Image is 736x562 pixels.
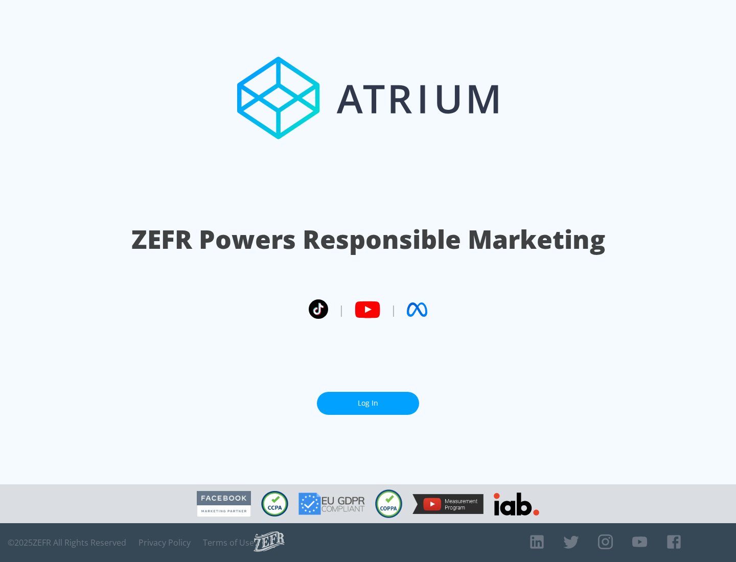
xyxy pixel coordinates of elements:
img: Facebook Marketing Partner [197,491,251,517]
h1: ZEFR Powers Responsible Marketing [131,222,605,257]
img: IAB [494,493,539,516]
span: © 2025 ZEFR All Rights Reserved [8,537,126,548]
span: | [390,302,397,317]
a: Terms of Use [203,537,254,548]
img: COPPA Compliant [375,489,402,518]
img: YouTube Measurement Program [412,494,484,514]
a: Privacy Policy [139,537,191,548]
span: | [338,302,344,317]
img: CCPA Compliant [261,491,288,517]
img: GDPR Compliant [298,493,365,515]
a: Log In [317,392,419,415]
